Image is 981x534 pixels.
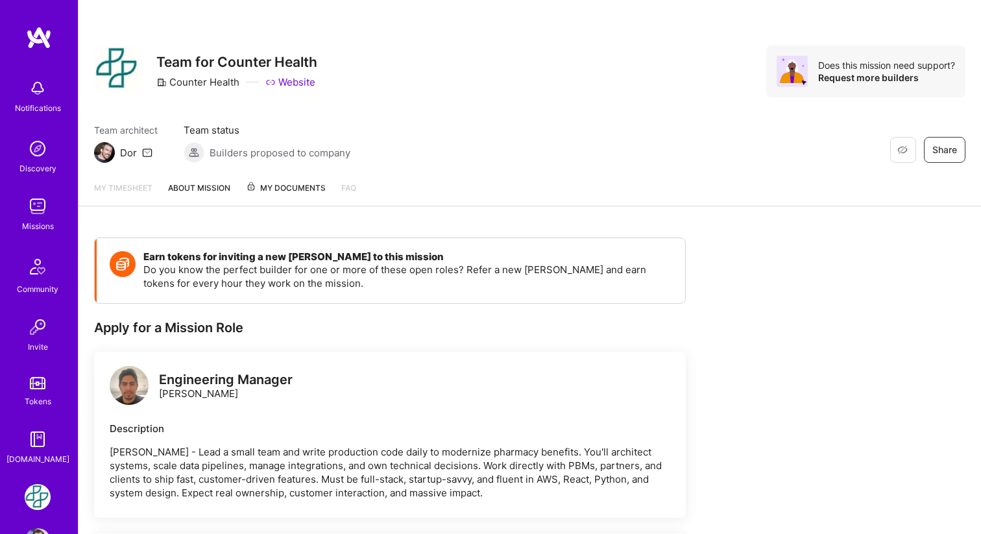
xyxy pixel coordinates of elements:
[246,181,326,206] a: My Documents
[28,340,48,354] div: Invite
[22,251,53,282] img: Community
[25,314,51,340] img: Invite
[19,162,56,175] div: Discovery
[26,26,52,49] img: logo
[156,75,239,89] div: Counter Health
[120,146,137,160] div: Dor
[25,426,51,452] img: guide book
[30,377,45,389] img: tokens
[777,56,808,87] img: Avatar
[94,142,115,163] img: Team Architect
[156,54,317,70] h3: Team for Counter Health
[924,137,965,163] button: Share
[246,181,326,195] span: My Documents
[25,136,51,162] img: discovery
[6,452,69,466] div: [DOMAIN_NAME]
[94,181,152,206] a: My timesheet
[897,145,908,155] i: icon EyeClosed
[110,422,670,435] div: Description
[94,45,141,92] img: Company Logo
[94,319,686,336] div: Apply for a Mission Role
[156,77,167,88] i: icon CompanyGray
[184,142,204,163] img: Builders proposed to company
[184,123,350,137] span: Team status
[17,282,58,296] div: Community
[210,146,350,160] span: Builders proposed to company
[110,251,136,277] img: Token icon
[265,75,315,89] a: Website
[25,394,51,408] div: Tokens
[25,75,51,101] img: bell
[818,59,955,71] div: Does this mission need support?
[143,263,672,290] p: Do you know the perfect builder for one or more of these open roles? Refer a new [PERSON_NAME] an...
[110,366,149,405] img: logo
[818,71,955,84] div: Request more builders
[15,101,61,115] div: Notifications
[159,373,293,387] div: Engineering Manager
[159,373,293,400] div: [PERSON_NAME]
[25,193,51,219] img: teamwork
[168,181,230,206] a: About Mission
[142,147,152,158] i: icon Mail
[22,219,54,233] div: Missions
[110,366,149,408] a: logo
[143,251,672,263] h4: Earn tokens for inviting a new [PERSON_NAME] to this mission
[932,143,957,156] span: Share
[25,484,51,510] img: Counter Health: Team for Counter Health
[21,484,54,510] a: Counter Health: Team for Counter Health
[110,445,670,500] p: [PERSON_NAME] - Lead a small team and write production code daily to modernize pharmacy benefits....
[341,181,356,206] a: FAQ
[94,123,158,137] span: Team architect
